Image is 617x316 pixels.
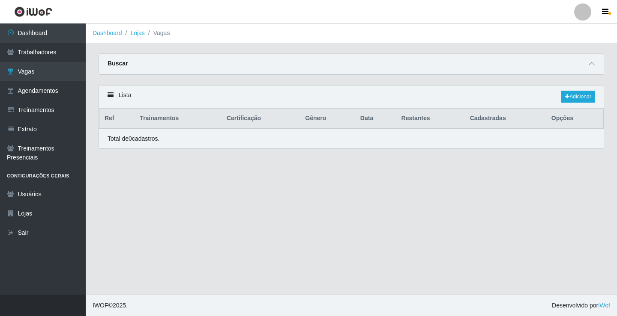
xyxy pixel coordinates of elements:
[99,86,604,108] div: Lista
[86,24,617,43] nav: breadcrumb
[396,109,465,129] th: Restantes
[145,29,170,38] li: Vagas
[598,302,610,309] a: iWof
[108,60,128,67] strong: Buscar
[135,109,222,129] th: Trainamentos
[108,134,159,143] p: Total de 0 cadastros.
[222,109,300,129] th: Certificação
[465,109,546,129] th: Cadastradas
[14,6,52,17] img: CoreUI Logo
[93,30,122,36] a: Dashboard
[99,109,135,129] th: Ref
[552,301,610,310] span: Desenvolvido por
[93,302,108,309] span: IWOF
[355,109,396,129] th: Data
[93,301,128,310] span: © 2025 .
[546,109,604,129] th: Opções
[561,91,595,103] a: Adicionar
[300,109,355,129] th: Gênero
[130,30,144,36] a: Lojas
